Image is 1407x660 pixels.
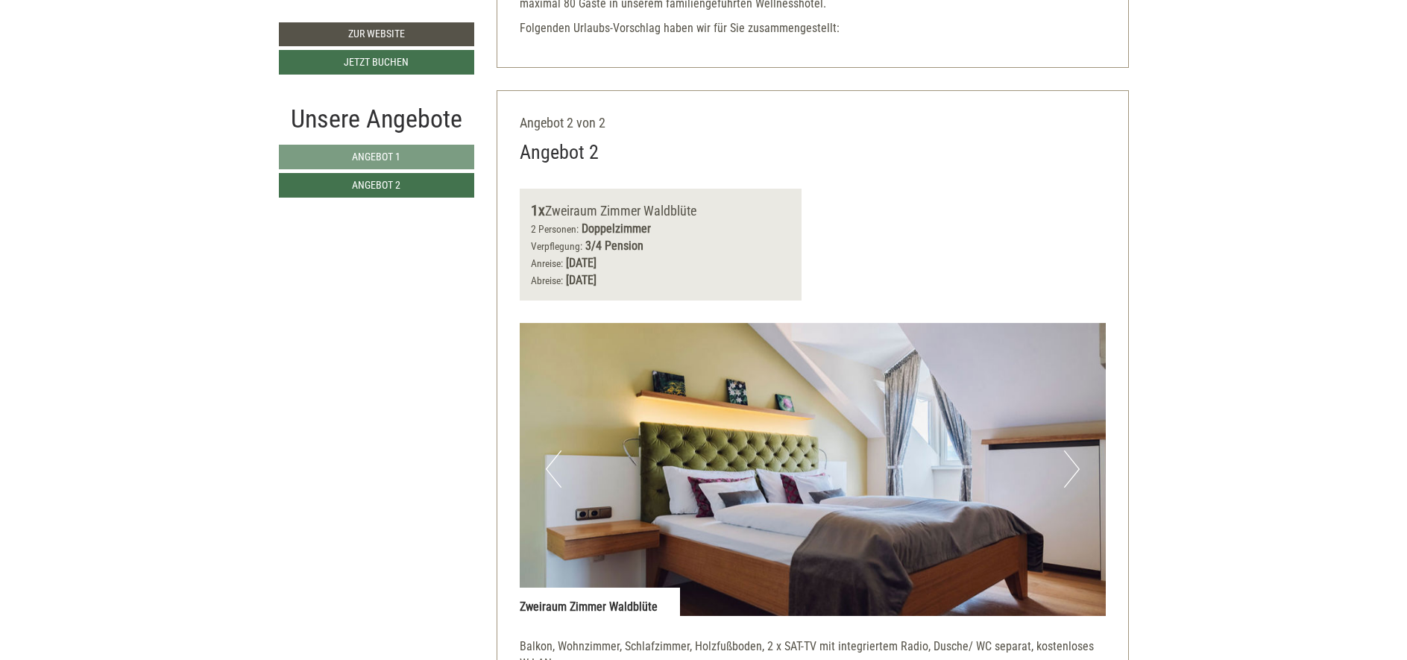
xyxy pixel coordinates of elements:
[1064,450,1080,488] button: Next
[566,273,597,287] b: [DATE]
[520,323,1106,616] img: image
[546,450,561,488] button: Previous
[279,50,474,75] a: Jetzt buchen
[279,101,474,137] div: Unsere Angebote
[566,256,597,270] b: [DATE]
[520,588,680,616] div: Zweiraum Zimmer Waldblüte
[531,240,582,252] small: Verpflegung:
[531,200,790,221] div: Zweiraum Zimmer Waldblüte
[582,221,651,236] b: Doppelzimmer
[531,257,563,269] small: Anreise:
[352,179,400,191] span: Angebot 2
[531,274,563,286] small: Abreise:
[531,201,545,219] b: 1x
[520,115,605,131] span: Angebot 2 von 2
[531,223,579,235] small: 2 Personen:
[279,22,474,46] a: Zur Website
[352,151,400,163] span: Angebot 1
[520,20,1106,37] p: Folgenden Urlaubs-Vorschlag haben wir für Sie zusammengestellt:
[585,239,643,253] b: 3/4 Pension
[520,139,599,166] div: Angebot 2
